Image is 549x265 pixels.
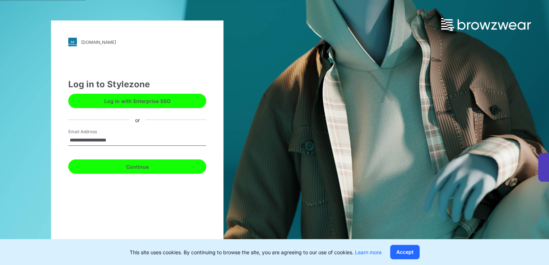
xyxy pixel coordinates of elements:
[390,245,420,259] button: Accept
[68,38,206,46] a: [DOMAIN_NAME]
[129,116,146,124] div: or
[68,78,206,91] div: Log in to Stylezone
[441,18,531,31] img: browzwear-logo.73288ffb.svg
[68,129,119,135] label: Email Address
[81,39,116,45] div: [DOMAIN_NAME]
[68,94,206,108] button: Log in with Enterprise SSO
[130,248,382,256] p: This site uses cookies. By continuing to browse the site, you are agreeing to our use of cookies.
[355,249,382,255] a: Learn more
[68,38,77,46] img: svg+xml;base64,PHN2ZyB3aWR0aD0iMjgiIGhlaWdodD0iMjgiIHZpZXdCb3g9IjAgMCAyOCAyOCIgZmlsbD0ibm9uZSIgeG...
[68,159,206,174] button: Continue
